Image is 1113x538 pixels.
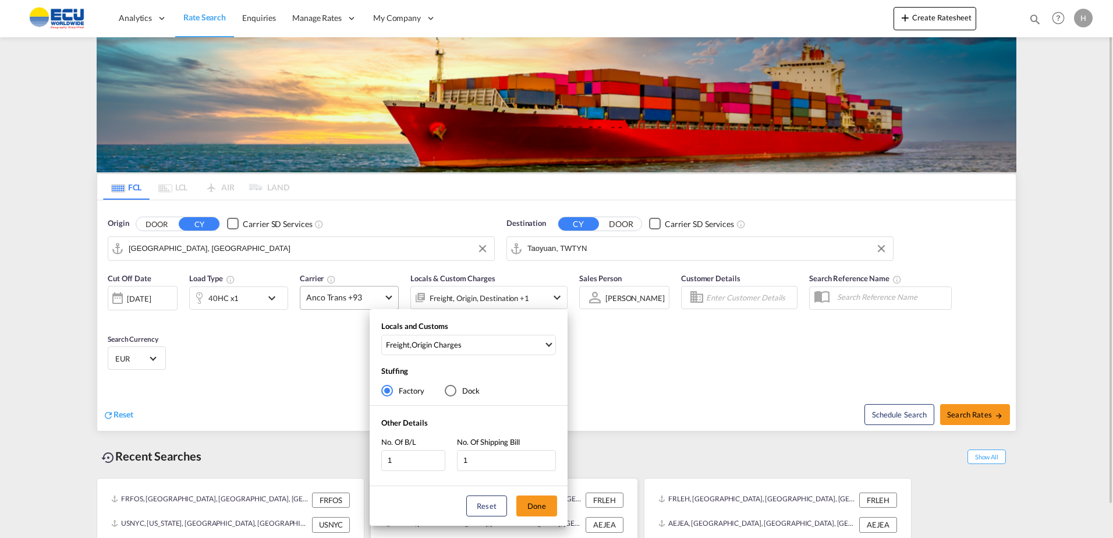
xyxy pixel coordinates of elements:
[381,385,424,397] md-radio-button: Factory
[457,450,556,471] input: No. Of Shipping Bill
[445,385,480,397] md-radio-button: Dock
[381,366,408,376] span: Stuffing
[466,495,507,516] button: Reset
[457,437,520,447] span: No. Of Shipping Bill
[381,418,428,427] span: Other Details
[386,339,410,350] div: Freight
[386,339,544,350] span: ,
[381,437,416,447] span: No. Of B/L
[381,321,448,331] span: Locals and Customs
[516,495,557,516] button: Done
[412,339,462,350] div: Origin Charges
[381,335,556,355] md-select: Select Locals and Customs: Freight, Origin Charges
[381,450,445,471] input: No. Of B/L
